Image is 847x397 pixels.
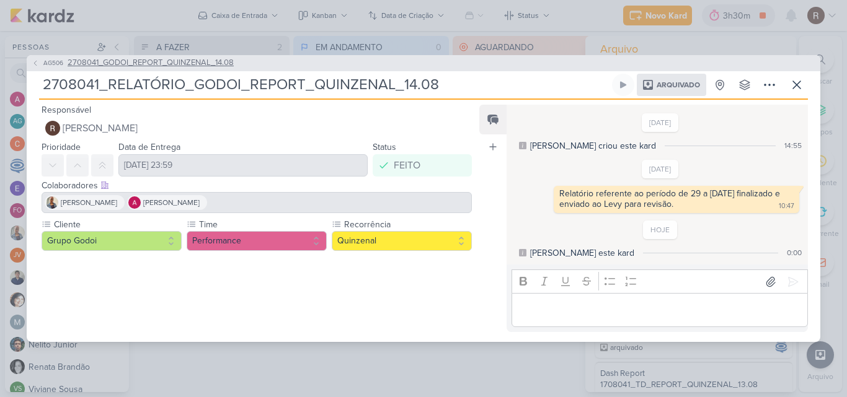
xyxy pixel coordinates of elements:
div: Relatório referente ao período de 29 a [DATE] finalizado e enviado ao Levy para revisão. [559,188,783,209]
div: 0:00 [787,247,802,258]
span: Arquivado [657,81,700,89]
img: Rafael Dornelles [45,121,60,136]
span: AG506 [42,58,65,68]
button: [PERSON_NAME] [42,117,472,139]
input: Select a date [118,154,368,177]
label: Responsável [42,105,91,115]
img: Alessandra Gomes [128,196,141,209]
span: [PERSON_NAME] [63,121,138,136]
button: Performance [187,231,327,251]
label: Prioridade [42,142,81,152]
div: Ligar relógio [618,80,628,90]
span: [PERSON_NAME] [143,197,200,208]
label: Data de Entrega [118,142,180,152]
div: Editor editing area: main [512,293,808,327]
label: Status [373,142,396,152]
img: Iara Santos [46,196,58,209]
button: FEITO [373,154,472,177]
span: 2708041_GODOI_REPORT_QUINZENAL_14.08 [68,57,234,69]
div: [PERSON_NAME] este kard [530,246,634,260]
label: Time [198,218,327,231]
label: Recorrência [343,218,472,231]
button: Grupo Godoi [42,231,182,251]
div: 10:47 [779,201,794,211]
input: Kard Sem Título [39,74,610,96]
div: Arquivado [637,74,706,96]
button: AG506 2708041_GODOI_REPORT_QUINZENAL_14.08 [32,57,234,69]
label: Cliente [53,218,182,231]
div: Editor toolbar [512,269,808,294]
div: Colaboradores [42,179,472,192]
div: [PERSON_NAME] criou este kard [530,139,656,152]
button: Quinzenal [332,231,472,251]
div: FEITO [394,158,420,173]
span: [PERSON_NAME] [61,197,117,208]
div: 14:55 [784,140,802,151]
